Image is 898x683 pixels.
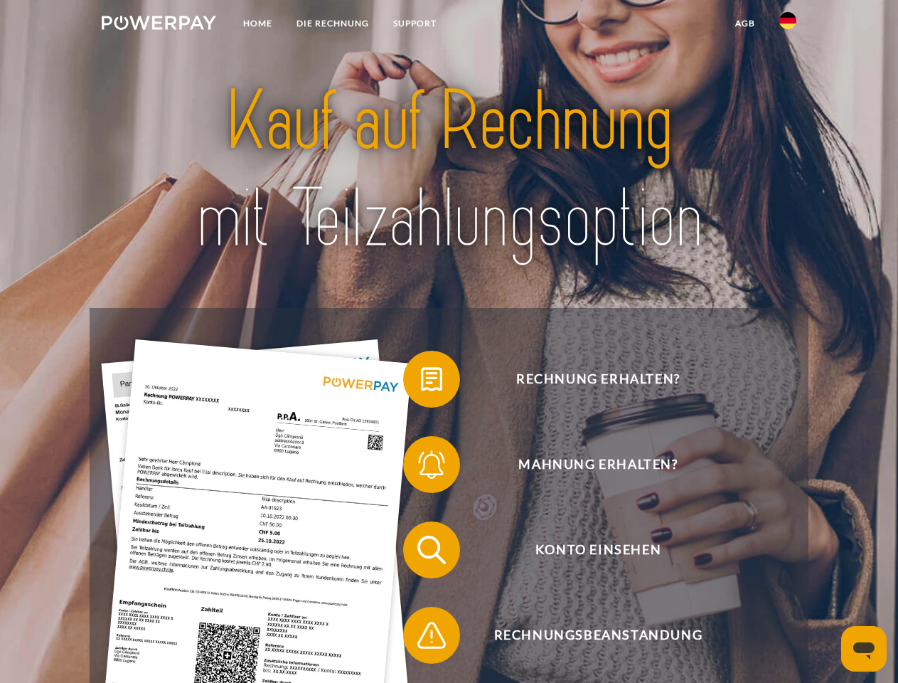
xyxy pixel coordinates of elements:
a: SUPPORT [381,11,449,36]
img: logo-powerpay-white.svg [102,16,216,30]
img: qb_search.svg [414,532,449,568]
img: qb_warning.svg [414,618,449,653]
button: Konto einsehen [403,521,773,578]
img: de [779,12,796,29]
span: Konto einsehen [424,521,772,578]
img: qb_bill.svg [414,361,449,397]
button: Rechnungsbeanstandung [403,607,773,664]
button: Rechnung erhalten? [403,351,773,408]
img: qb_bell.svg [414,447,449,482]
span: Rechnung erhalten? [424,351,772,408]
iframe: Schaltfläche zum Öffnen des Messaging-Fensters [841,626,887,672]
a: DIE RECHNUNG [284,11,381,36]
a: Home [231,11,284,36]
span: Rechnungsbeanstandung [424,607,772,664]
img: title-powerpay_de.svg [136,68,762,272]
button: Mahnung erhalten? [403,436,773,493]
a: agb [723,11,767,36]
span: Mahnung erhalten? [424,436,772,493]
